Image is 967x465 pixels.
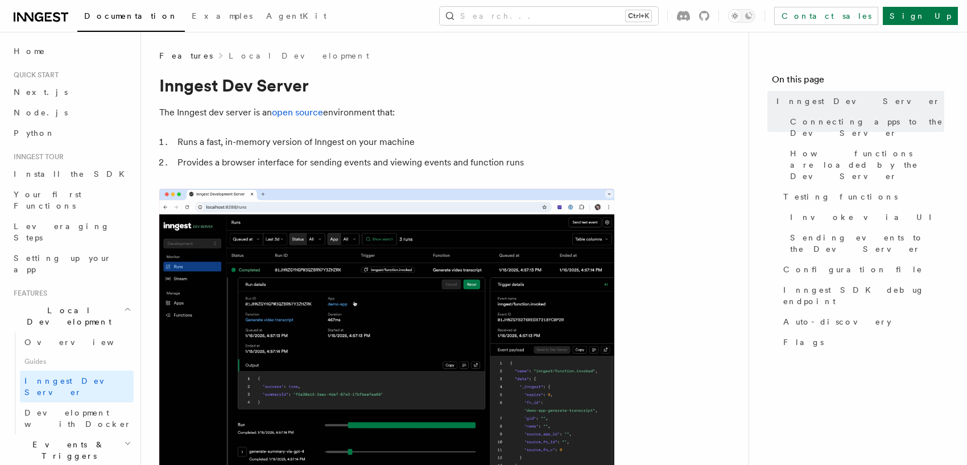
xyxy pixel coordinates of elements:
[772,91,944,111] a: Inngest Dev Server
[14,88,68,97] span: Next.js
[9,152,64,161] span: Inngest tour
[159,75,614,96] h1: Inngest Dev Server
[9,123,134,143] a: Python
[786,143,944,186] a: How functions are loaded by the Dev Server
[779,280,944,312] a: Inngest SDK debug endpoint
[20,371,134,402] a: Inngest Dev Server
[626,10,651,22] kbd: Ctrl+K
[20,352,134,371] span: Guides
[14,190,81,210] span: Your first Functions
[9,300,134,332] button: Local Development
[14,169,131,178] span: Install the SDK
[14,45,46,57] span: Home
[786,111,944,143] a: Connecting apps to the Dev Server
[779,312,944,332] a: Auto-discovery
[779,186,944,207] a: Testing functions
[174,134,614,150] li: Runs a fast, in-memory version of Inngest on your machine
[790,116,944,139] span: Connecting apps to the Dev Server
[9,164,134,184] a: Install the SDK
[192,11,253,20] span: Examples
[783,191,898,202] span: Testing functions
[9,70,59,80] span: Quick start
[24,408,131,429] span: Development with Docker
[24,338,142,347] span: Overview
[84,11,178,20] span: Documentation
[14,108,68,117] span: Node.js
[772,73,944,91] h4: On this page
[9,184,134,216] a: Your first Functions
[776,96,940,107] span: Inngest Dev Server
[24,376,122,397] span: Inngest Dev Server
[779,259,944,280] a: Configuration file
[159,50,213,61] span: Features
[783,284,944,307] span: Inngest SDK debug endpoint
[77,3,185,32] a: Documentation
[786,207,944,227] a: Invoke via UI
[9,289,47,298] span: Features
[266,11,327,20] span: AgentKit
[9,82,134,102] a: Next.js
[272,107,323,118] a: open source
[783,337,824,348] span: Flags
[783,316,891,327] span: Auto-discovery
[14,254,111,274] span: Setting up your app
[14,128,55,138] span: Python
[9,332,134,434] div: Local Development
[9,248,134,280] a: Setting up your app
[9,439,124,462] span: Events & Triggers
[20,402,134,434] a: Development with Docker
[14,222,110,242] span: Leveraging Steps
[9,216,134,248] a: Leveraging Steps
[259,3,333,31] a: AgentKit
[440,7,658,25] button: Search...Ctrl+K
[786,227,944,259] a: Sending events to the Dev Server
[9,102,134,123] a: Node.js
[229,50,369,61] a: Local Development
[9,305,124,327] span: Local Development
[779,332,944,352] a: Flags
[790,148,944,182] span: How functions are loaded by the Dev Server
[790,232,944,255] span: Sending events to the Dev Server
[728,9,755,23] button: Toggle dark mode
[790,211,941,223] span: Invoke via UI
[883,7,958,25] a: Sign Up
[185,3,259,31] a: Examples
[783,264,923,275] span: Configuration file
[174,155,614,171] li: Provides a browser interface for sending events and viewing events and function runs
[20,332,134,352] a: Overview
[9,41,134,61] a: Home
[774,7,878,25] a: Contact sales
[159,105,614,121] p: The Inngest dev server is an environment that:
